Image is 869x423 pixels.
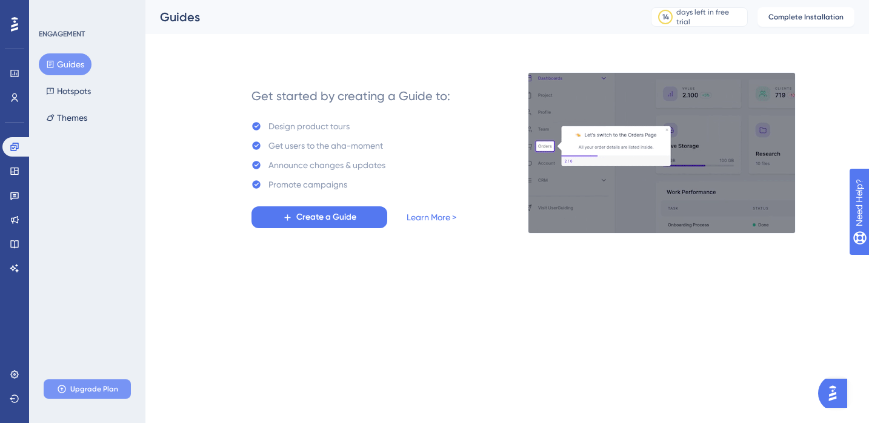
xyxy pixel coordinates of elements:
img: 21a29cd0e06a8f1d91b8bced9f6e1c06.gif [528,72,796,234]
button: Complete Installation [757,7,854,27]
span: Complete Installation [768,12,844,22]
button: Hotspots [39,80,98,102]
span: Create a Guide [296,210,356,225]
div: 14 [662,12,669,22]
iframe: UserGuiding AI Assistant Launcher [818,375,854,411]
div: Get started by creating a Guide to: [251,87,450,104]
div: Design product tours [268,119,350,134]
span: Upgrade Plan [70,384,118,394]
div: ENGAGEMENT [39,29,85,39]
div: Promote campaigns [268,177,347,192]
button: Upgrade Plan [44,379,131,399]
button: Create a Guide [251,206,387,228]
div: Guides [160,8,621,25]
button: Themes [39,107,95,129]
span: Need Help? [28,3,76,18]
div: Announce changes & updates [268,158,385,172]
div: Get users to the aha-moment [268,138,383,153]
button: Guides [39,53,92,75]
div: days left in free trial [676,7,744,27]
a: Learn More > [407,210,456,225]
